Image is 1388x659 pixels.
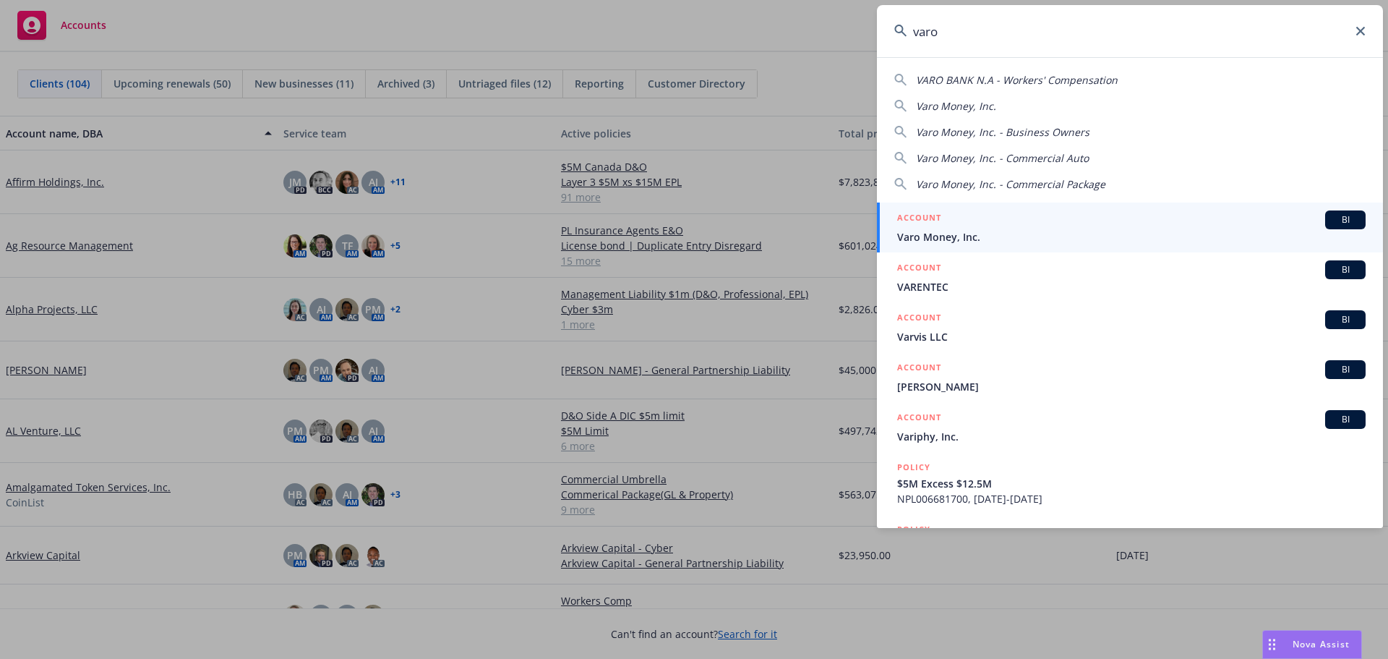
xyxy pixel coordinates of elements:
[1331,313,1360,326] span: BI
[897,360,941,378] h5: ACCOUNT
[877,5,1383,57] input: Search...
[897,310,941,328] h5: ACCOUNT
[916,73,1118,87] span: VARO BANK N.A - Workers' Compensation
[897,229,1366,245] span: Varo Money, Inc.
[897,410,941,428] h5: ACCOUNT
[897,211,941,228] h5: ACCOUNT
[877,452,1383,514] a: POLICY$5M Excess $12.5MNPL006681700, [DATE]-[DATE]
[1331,263,1360,276] span: BI
[877,302,1383,352] a: ACCOUNTBIVarvis LLC
[897,476,1366,491] span: $5M Excess $12.5M
[916,99,996,113] span: Varo Money, Inc.
[897,429,1366,444] span: Variphy, Inc.
[877,352,1383,402] a: ACCOUNTBI[PERSON_NAME]
[1331,413,1360,426] span: BI
[1331,213,1360,226] span: BI
[897,460,930,475] h5: POLICY
[877,402,1383,452] a: ACCOUNTBIVariphy, Inc.
[897,260,941,278] h5: ACCOUNT
[916,177,1105,191] span: Varo Money, Inc. - Commercial Package
[916,125,1089,139] span: Varo Money, Inc. - Business Owners
[897,279,1366,294] span: VARENTEC
[1293,638,1350,650] span: Nova Assist
[897,329,1366,344] span: Varvis LLC
[1331,363,1360,376] span: BI
[877,252,1383,302] a: ACCOUNTBIVARENTEC
[1263,631,1281,658] div: Drag to move
[916,151,1089,165] span: Varo Money, Inc. - Commercial Auto
[897,491,1366,506] span: NPL006681700, [DATE]-[DATE]
[897,379,1366,394] span: [PERSON_NAME]
[897,522,930,537] h5: POLICY
[877,514,1383,577] a: POLICY
[877,203,1383,252] a: ACCOUNTBIVaro Money, Inc.
[1262,630,1362,659] button: Nova Assist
